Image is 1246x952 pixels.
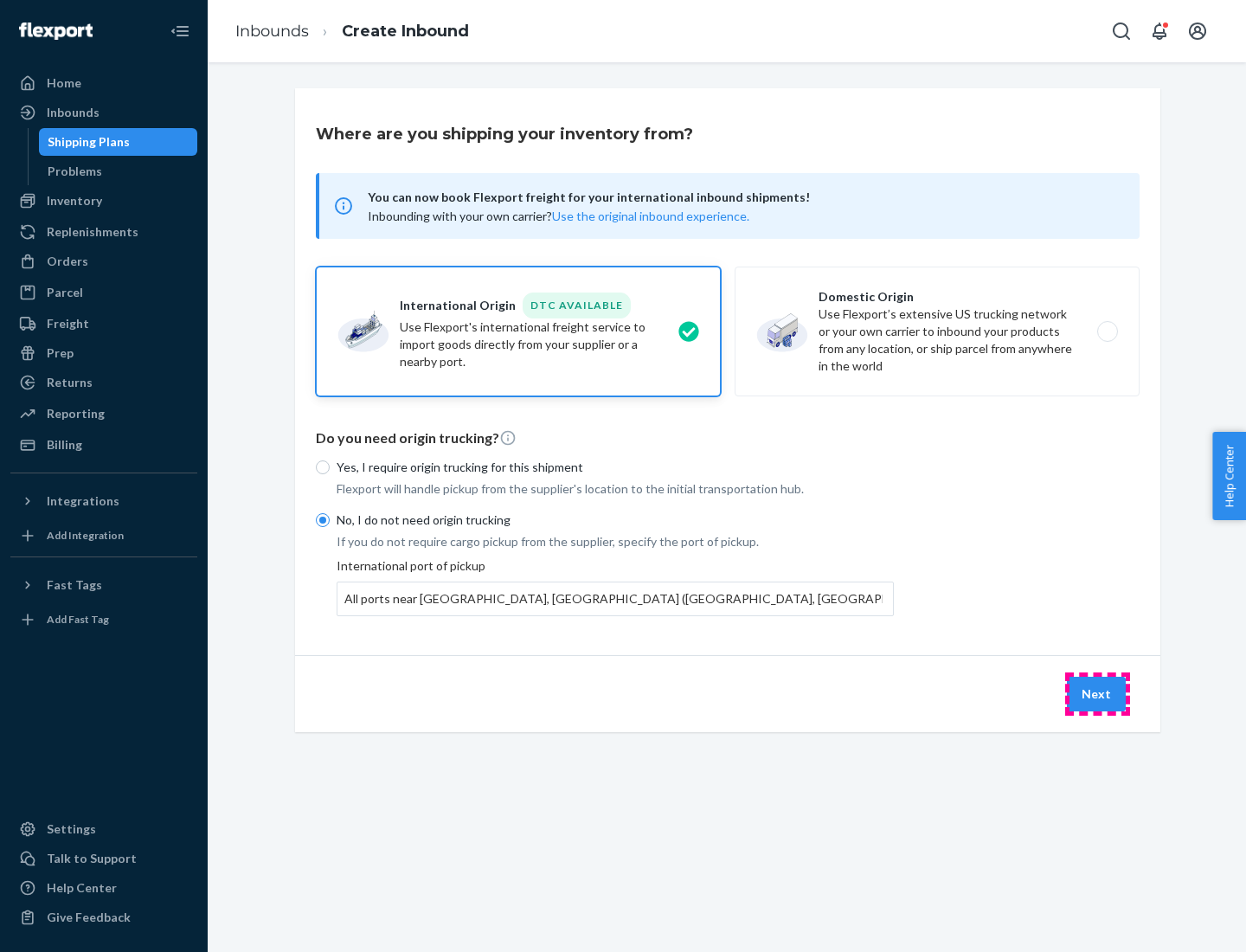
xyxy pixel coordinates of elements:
[1067,677,1126,711] button: Next
[10,99,197,126] a: Inbounds
[10,571,197,599] button: Fast Tags
[316,513,330,527] input: No, I do not need origin trucking
[47,436,82,453] div: Billing
[47,405,105,422] div: Reporting
[337,459,894,476] p: Yes, I require origin trucking for this shipment
[222,6,483,57] ol: breadcrumbs
[337,533,894,550] p: If you do not require cargo pickup from the supplier, specify the port of pickup.
[10,487,197,515] button: Integrations
[10,310,197,338] a: Freight
[235,22,309,41] a: Inbounds
[337,511,894,529] p: No, I do not need origin trucking
[47,344,74,362] div: Prep
[47,528,124,543] div: Add Integration
[342,22,469,41] a: Create Inbound
[47,223,138,241] div: Replenishments
[10,845,197,872] a: Talk to Support
[10,431,197,459] a: Billing
[368,209,749,223] span: Inbounding with your own carrier?
[47,492,119,510] div: Integrations
[47,374,93,391] div: Returns
[48,133,130,151] div: Shipping Plans
[316,460,330,474] input: Yes, I require origin trucking for this shipment
[163,14,197,48] button: Close Navigation
[337,480,894,498] p: Flexport will handle pickup from the supplier's location to the initial transportation hub.
[47,909,131,926] div: Give Feedback
[10,339,197,367] a: Prep
[10,369,197,396] a: Returns
[10,279,197,306] a: Parcel
[337,557,894,616] div: International port of pickup
[10,69,197,97] a: Home
[1142,14,1177,48] button: Open notifications
[10,400,197,428] a: Reporting
[316,428,1140,448] p: Do you need origin trucking?
[47,284,83,301] div: Parcel
[316,123,693,145] h3: Where are you shipping your inventory from?
[47,192,102,209] div: Inventory
[10,218,197,246] a: Replenishments
[47,612,109,627] div: Add Fast Tag
[48,163,102,180] div: Problems
[1104,14,1139,48] button: Open Search Box
[368,187,1119,208] span: You can now book Flexport freight for your international inbound shipments!
[47,879,117,897] div: Help Center
[39,158,198,185] a: Problems
[10,874,197,902] a: Help Center
[10,815,197,843] a: Settings
[47,850,137,867] div: Talk to Support
[10,522,197,550] a: Add Integration
[47,576,102,594] div: Fast Tags
[552,208,749,225] button: Use the original inbound experience.
[10,904,197,931] button: Give Feedback
[47,104,100,121] div: Inbounds
[10,187,197,215] a: Inventory
[19,23,93,40] img: Flexport logo
[10,248,197,275] a: Orders
[1180,14,1215,48] button: Open account menu
[47,820,96,838] div: Settings
[1212,432,1246,520] button: Help Center
[47,74,81,92] div: Home
[10,606,197,634] a: Add Fast Tag
[39,128,198,156] a: Shipping Plans
[47,315,89,332] div: Freight
[47,253,88,270] div: Orders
